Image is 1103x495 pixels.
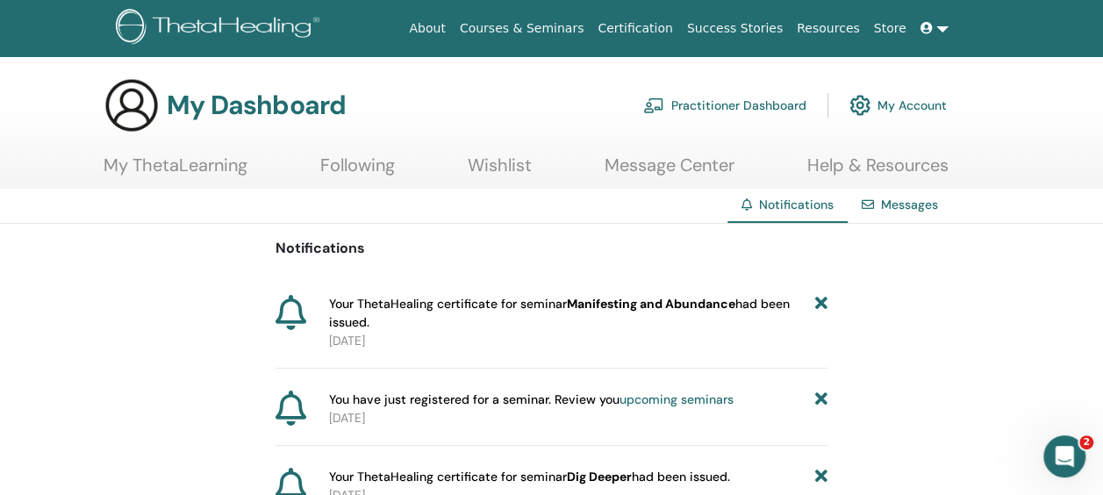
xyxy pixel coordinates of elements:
span: Your ThetaHealing certificate for seminar had been issued. [329,295,815,332]
a: My Account [849,86,947,125]
b: Manifesting and Abundance [567,296,735,312]
span: Notifications [759,197,834,212]
b: Dig Deeper [567,469,632,484]
a: Resources [790,12,867,45]
p: Notifications [276,238,827,259]
a: About [402,12,452,45]
img: generic-user-icon.jpg [104,77,160,133]
p: [DATE] [329,409,827,427]
h3: My Dashboard [167,90,346,121]
a: Certification [591,12,679,45]
a: upcoming seminars [620,391,734,407]
a: Practitioner Dashboard [643,86,806,125]
a: Success Stories [680,12,790,45]
p: [DATE] [329,332,827,350]
a: Store [867,12,913,45]
a: My ThetaLearning [104,154,247,189]
a: Help & Resources [807,154,949,189]
span: You have just registered for a seminar. Review you [329,391,734,409]
img: chalkboard-teacher.svg [643,97,664,113]
a: Messages [881,197,938,212]
img: logo.png [116,9,326,48]
img: cog.svg [849,90,870,120]
a: Wishlist [468,154,532,189]
a: Message Center [605,154,734,189]
span: Your ThetaHealing certificate for seminar had been issued. [329,468,730,486]
a: Courses & Seminars [453,12,591,45]
a: Following [320,154,395,189]
iframe: Intercom live chat [1043,435,1085,477]
span: 2 [1079,435,1093,449]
